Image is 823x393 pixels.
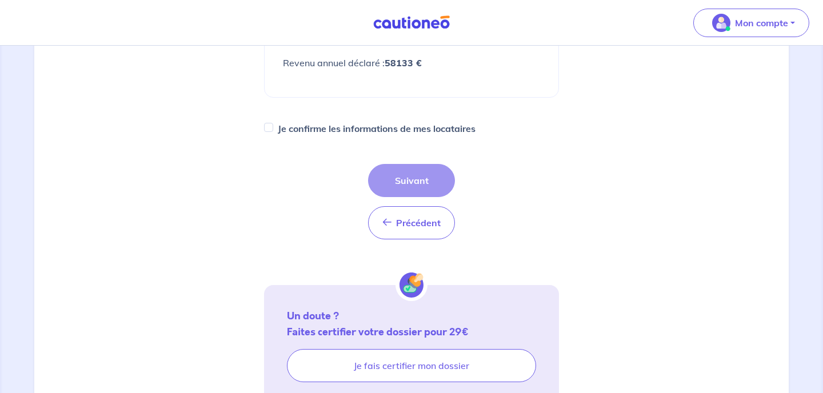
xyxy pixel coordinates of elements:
p: Revenu annuel déclaré : [283,56,540,70]
a: Je fais certifier mon dossier [287,349,536,382]
strong: 58133 € [385,57,422,69]
button: illu_account_valid_menu.svgMon compte [693,9,809,37]
span: Précédent [396,217,441,228]
div: referenceTaxIncome [283,56,540,70]
label: Je confirme les informations de mes locataires [278,121,476,137]
button: Précédent [368,206,455,239]
p: Un doute ? Faites certifier votre dossier pour 29€ [287,308,536,340]
img: certif [396,269,427,301]
p: Mon compte [735,16,788,30]
img: illu_account_valid_menu.svg [712,14,730,32]
img: Cautioneo [369,15,454,30]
